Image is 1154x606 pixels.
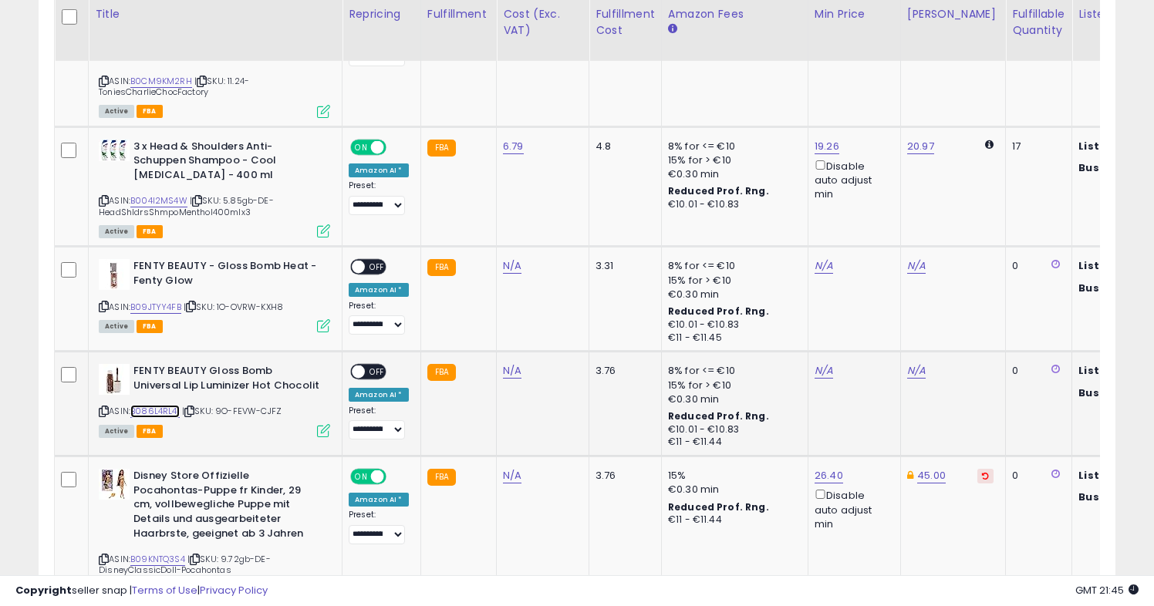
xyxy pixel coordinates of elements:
div: Fulfillable Quantity [1012,6,1065,39]
div: Title [95,6,336,22]
div: ASIN: [99,140,330,237]
div: Min Price [815,6,894,22]
div: Amazon AI * [349,283,409,297]
b: FENTY BEAUTY - Gloss Bomb Heat - Fenty Glow [133,259,321,291]
div: 0 [1012,364,1060,378]
b: 3 x Head & Shoulders Anti-Schuppen Shampoo - Cool [MEDICAL_DATA] - 400 ml [133,140,321,187]
img: 31GctJEQOjL._SL40_.jpg [99,364,130,395]
div: 0 [1012,259,1060,273]
a: N/A [503,363,521,379]
span: FBA [137,425,163,438]
div: Cost (Exc. VAT) [503,6,582,39]
a: N/A [907,258,926,274]
div: 0 [1012,469,1060,483]
div: Fulfillment Cost [596,6,655,39]
img: 51E9N0SdlkL._SL40_.jpg [99,469,130,500]
div: 15% for > €10 [668,153,796,167]
div: €10.01 - €10.83 [668,423,796,436]
b: Listed Price: [1078,363,1149,378]
div: 8% for <= €10 [668,259,796,273]
span: All listings currently available for purchase on Amazon [99,225,134,238]
a: N/A [815,363,833,379]
div: ASIN: [99,259,330,331]
div: €0.30 min [668,392,796,406]
div: Amazon AI * [349,163,409,177]
img: 21Qiav9+l9L._SL40_.jpg [99,259,130,290]
div: Fulfillment [427,6,490,22]
b: Listed Price: [1078,139,1149,153]
small: FBA [427,259,456,276]
b: Disney Store Offizielle Pocahontas-Puppe fr Kinder, 29 cm, vollbewegliche Puppe mit Details und a... [133,469,321,544]
span: All listings currently available for purchase on Amazon [99,425,134,438]
div: 17 [1012,140,1060,153]
a: N/A [503,468,521,483]
a: B09KNTQ3S4 [130,553,185,566]
div: 15% for > €10 [668,379,796,392]
div: Preset: [349,510,409,544]
a: 6.79 [503,139,524,154]
small: Amazon Fees. [668,22,677,36]
a: N/A [503,258,521,274]
span: | SKU: 5.85gb-DE-HeadShldrsShmpoMenthol400mlx3 [99,194,274,217]
b: Listed Price: [1078,258,1149,273]
span: ON [352,140,371,153]
div: 4.8 [596,140,650,153]
span: | SKU: 11.24-ToniesCharlieChocFactory [99,75,249,98]
small: FBA [427,364,456,381]
strong: Copyright [15,583,72,598]
div: €0.30 min [668,483,796,497]
span: 2025-09-9 21:45 GMT [1075,583,1139,598]
span: FBA [137,225,163,238]
div: [PERSON_NAME] [907,6,999,22]
a: Terms of Use [132,583,197,598]
img: 41uY0vx5PtL._SL40_.jpg [99,140,130,161]
a: B09JTYY4FB [130,301,181,314]
div: 8% for <= €10 [668,364,796,378]
div: Preset: [349,301,409,335]
span: OFF [384,470,409,483]
div: €0.30 min [668,167,796,181]
div: Amazon Fees [668,6,801,22]
div: Preset: [349,180,409,215]
span: | SKU: 9O-FEVW-CJFZ [182,405,282,417]
div: 3.31 [596,259,650,273]
div: €11 - €11.44 [668,513,796,527]
b: Reduced Prof. Rng. [668,184,769,197]
span: All listings currently available for purchase on Amazon [99,320,134,333]
small: FBA [427,140,456,157]
a: B086L4RL41 [130,405,180,418]
div: 8% for <= €10 [668,140,796,153]
div: €10.01 - €10.83 [668,198,796,211]
div: Amazon AI * [349,493,409,507]
b: Reduced Prof. Rng. [668,500,769,513]
span: ON [352,470,371,483]
b: FENTY BEAUTY Gloss Bomb Universal Lip Luminizer Hot Chocolit [133,364,321,396]
div: €11 - €11.44 [668,436,796,449]
div: 15% for > €10 [668,274,796,288]
a: 45.00 [917,468,946,483]
span: OFF [365,261,390,274]
div: ASIN: [99,364,330,436]
a: Privacy Policy [200,583,268,598]
span: OFF [384,140,409,153]
div: seller snap | | [15,584,268,598]
a: 19.26 [815,139,839,154]
b: Listed Price: [1078,468,1149,483]
b: Reduced Prof. Rng. [668,409,769,423]
div: €11 - €11.45 [668,332,796,345]
div: €0.30 min [668,288,796,301]
a: 20.97 [907,139,934,154]
span: | SKU: 1O-OVRW-KXH8 [184,301,283,313]
div: 3.76 [596,364,650,378]
div: Repricing [349,6,414,22]
div: Disable auto adjust min [815,486,889,531]
b: Reduced Prof. Rng. [668,305,769,318]
a: B004I2MS4W [130,194,187,207]
a: B0CM9KM2RH [130,75,192,88]
div: €10.01 - €10.83 [668,318,796,332]
div: 15% [668,469,796,483]
span: FBA [137,320,163,333]
span: FBA [137,105,163,118]
a: 26.40 [815,468,843,483]
a: N/A [907,363,926,379]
